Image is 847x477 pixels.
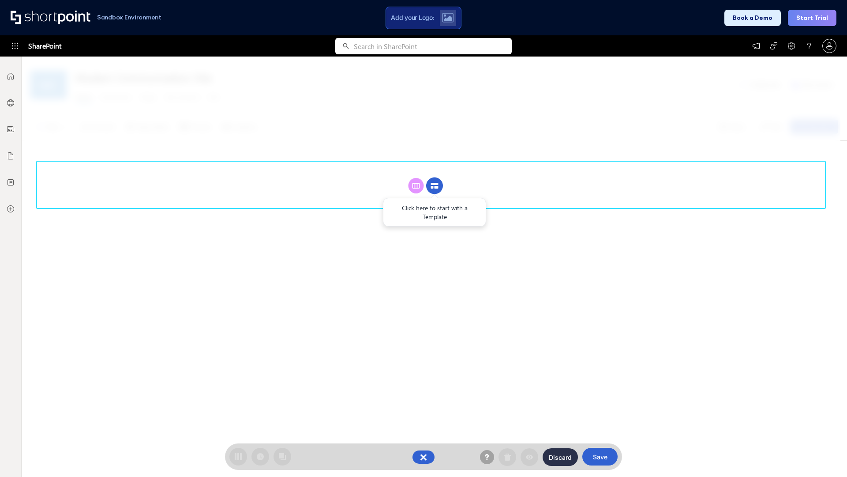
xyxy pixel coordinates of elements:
[688,375,847,477] iframe: Chat Widget
[442,13,453,23] img: Upload logo
[788,10,836,26] button: Start Trial
[97,15,161,20] h1: Sandbox Environment
[582,448,618,466] button: Save
[724,10,781,26] button: Book a Demo
[28,35,61,57] span: SharePoint
[391,14,434,22] span: Add your Logo:
[354,38,512,54] input: Search in SharePoint
[543,448,578,466] button: Discard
